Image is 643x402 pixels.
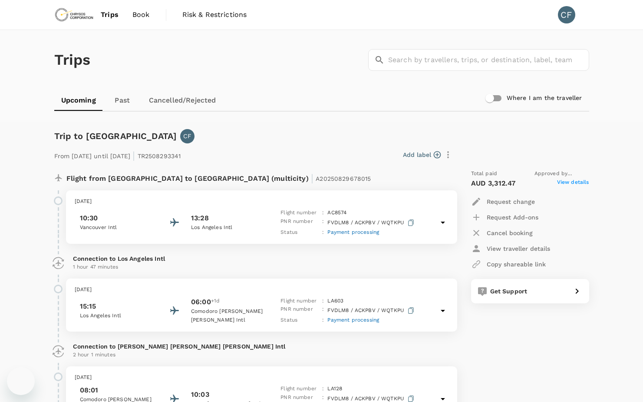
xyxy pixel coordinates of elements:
[191,297,211,307] p: 06:00
[403,150,441,159] button: Add label
[487,197,535,206] p: Request change
[322,316,324,325] p: :
[280,385,319,393] p: Flight number
[191,213,209,223] p: 13:28
[487,260,546,269] p: Copy shareable link
[471,225,533,241] button: Cancel booking
[73,254,450,263] p: Connection to Los Angeles Intl
[182,10,247,20] span: Risk & Restrictions
[327,305,416,316] p: FVDLM8 / ACKPBV / WQTKPU
[280,209,319,217] p: Flight number
[80,385,158,395] p: 08:01
[311,172,313,184] span: |
[54,30,91,90] h1: Trips
[183,132,191,140] p: CF
[75,373,448,382] p: [DATE]
[80,213,158,223] p: 10:30
[471,194,535,209] button: Request change
[54,5,94,24] img: Chrysos Corporation
[80,223,158,232] p: Vancouver Intl
[280,305,319,316] p: PNR number
[471,178,516,189] p: AUD 3,312.47
[471,209,538,225] button: Request Add-ons
[103,90,142,111] a: Past
[322,228,324,237] p: :
[471,169,498,178] span: Total paid
[132,150,135,162] span: |
[75,286,448,294] p: [DATE]
[322,385,324,393] p: :
[487,213,538,222] p: Request Add-ons
[66,169,371,185] p: Flight from [GEOGRAPHIC_DATA] to [GEOGRAPHIC_DATA] (multicity)
[132,10,150,20] span: Book
[322,297,324,306] p: :
[327,229,379,235] span: Payment processing
[73,351,450,359] p: 2 hour 1 minutes
[191,307,269,325] p: Comodoro [PERSON_NAME] [PERSON_NAME] Intl
[280,228,319,237] p: Status
[471,256,546,272] button: Copy shareable link
[316,175,371,182] span: A20250829678015
[471,241,550,256] button: View traveller details
[101,10,119,20] span: Trips
[327,385,342,393] p: LA 128
[507,93,582,103] h6: Where I am the traveller
[490,288,528,295] span: Get Support
[557,178,589,189] span: View details
[487,229,533,237] p: Cancel booking
[280,316,319,325] p: Status
[322,209,324,217] p: :
[280,217,319,228] p: PNR number
[327,217,416,228] p: FVDLM8 / ACKPBV / WQTKPU
[558,6,575,23] div: CF
[322,305,324,316] p: :
[142,90,223,111] a: Cancelled/Rejected
[191,389,209,400] p: 10:03
[388,49,589,71] input: Search by travellers, trips, or destination, label, team
[211,297,220,307] span: +1d
[327,297,343,306] p: LA 603
[327,209,346,217] p: AC 8574
[7,367,35,395] iframe: Button to launch messaging window
[75,197,448,206] p: [DATE]
[487,244,550,253] p: View traveller details
[73,342,450,351] p: Connection to [PERSON_NAME] [PERSON_NAME] [PERSON_NAME] Intl
[73,263,450,272] p: 1 hour 47 minutes
[80,301,158,312] p: 15:15
[280,297,319,306] p: Flight number
[327,317,379,323] span: Payment processing
[54,90,103,111] a: Upcoming
[54,147,181,163] p: From [DATE] until [DATE] TR2508293341
[54,129,177,143] h6: Trip to [GEOGRAPHIC_DATA]
[322,217,324,228] p: :
[80,312,158,320] p: Los Angeles Intl
[534,169,589,178] span: Approved by
[191,223,269,232] p: Los Angeles Intl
